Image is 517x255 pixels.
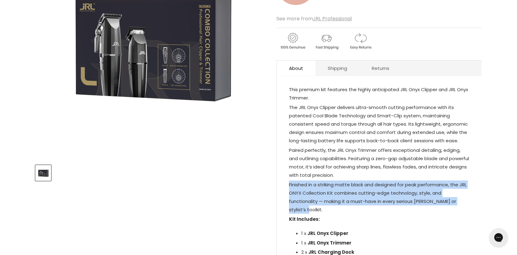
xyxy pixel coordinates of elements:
[276,15,352,22] span: See more from
[277,61,315,76] a: About
[301,229,469,239] p: 1 x
[486,226,511,249] iframe: Gorgias live chat messenger
[313,15,352,22] a: JRL Professional
[289,146,469,180] p: Paired perfectly, the JRL Onyx Trimmer offers exceptional detailing, edging, and outlining capabi...
[34,163,266,181] div: Product thumbnails
[289,85,469,103] p: This premium kit features the highly anticipated JRL Onyx Clipper and JRL Onyx Trimmer.
[310,32,343,51] img: shipping.gif
[301,239,469,248] p: 1 x
[35,165,51,181] button: JRL Onyx Collection Kit
[307,240,351,246] strong: JRL Onyx Trimmer
[289,103,469,146] p: The JRL Onyx Clipper delivers ultra-smooth cutting performance with its patented Cool Blade Techn...
[36,166,50,180] img: JRL Onyx Collection Kit
[307,230,348,237] strong: JRL Onyx Clipper
[276,32,309,51] img: genuine.gif
[359,61,402,76] a: Returns
[344,32,377,51] img: returns.gif
[315,61,359,76] a: Shipping
[289,180,469,215] p: Finished in a striking matte black and designed for peak performance, the JRL ONYX Collection Kit...
[289,216,320,222] strong: Kit Includes:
